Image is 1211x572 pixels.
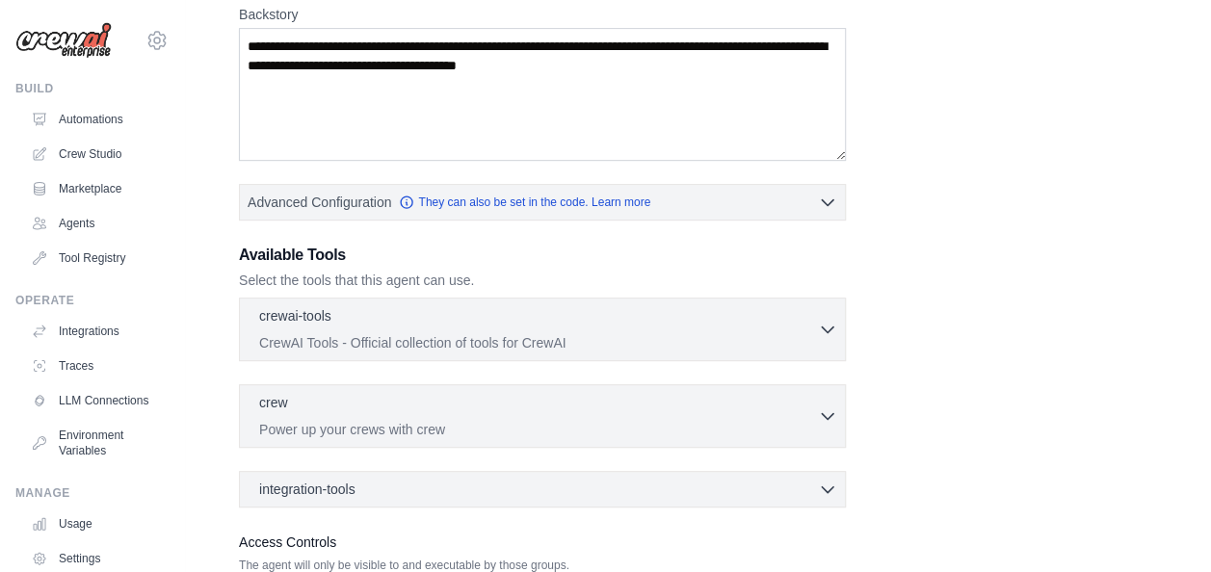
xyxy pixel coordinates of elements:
[23,351,169,381] a: Traces
[23,508,169,539] a: Usage
[23,173,169,204] a: Marketplace
[239,531,846,554] label: Access Controls
[239,5,846,24] label: Backstory
[239,271,846,290] p: Select the tools that this agent can use.
[23,420,169,466] a: Environment Variables
[248,306,837,352] button: crewai-tools CrewAI Tools - Official collection of tools for CrewAI
[15,22,112,59] img: Logo
[15,293,169,308] div: Operate
[248,193,391,212] span: Advanced Configuration
[15,485,169,501] div: Manage
[259,333,818,352] p: CrewAI Tools - Official collection of tools for CrewAI
[240,185,845,220] button: Advanced Configuration They can also be set in the code. Learn more
[248,480,837,499] button: integration-tools
[239,244,846,267] h3: Available Tools
[248,393,837,439] button: crew Power up your crews with crew
[259,306,331,325] p: crewai-tools
[23,208,169,239] a: Agents
[23,243,169,273] a: Tool Registry
[23,385,169,416] a: LLM Connections
[23,316,169,347] a: Integrations
[23,139,169,169] a: Crew Studio
[23,104,169,135] a: Automations
[399,195,650,210] a: They can also be set in the code. Learn more
[15,81,169,96] div: Build
[259,420,818,439] p: Power up your crews with crew
[259,393,288,412] p: crew
[259,480,355,499] span: integration-tools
